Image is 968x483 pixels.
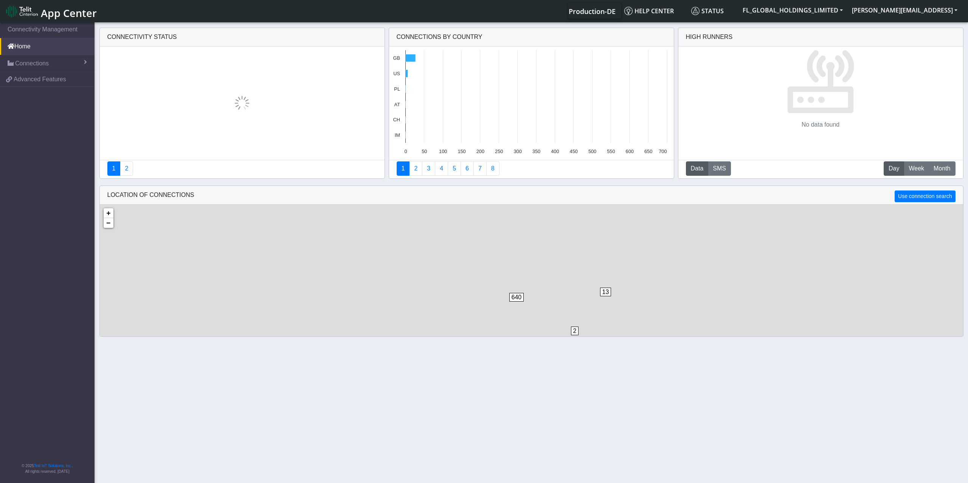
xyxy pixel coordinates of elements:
[448,161,461,176] a: Usage by Carrier
[691,7,700,15] img: status.svg
[607,149,615,154] text: 550
[404,149,407,154] text: 0
[6,5,38,17] img: logo-telit-cinterion-gw-new.png
[34,464,72,468] a: Telit IoT Solutions, Inc.
[409,161,422,176] a: Carrier
[41,6,97,20] span: App Center
[569,149,577,154] text: 450
[120,161,133,176] a: Deployment status
[6,3,96,19] a: App Center
[895,190,955,202] button: Use connection search
[458,149,465,154] text: 150
[904,161,929,176] button: Week
[393,71,400,76] text: US
[476,149,484,154] text: 200
[394,86,400,92] text: PL
[473,161,487,176] a: Zero Session
[107,161,121,176] a: Connectivity status
[14,75,66,84] span: Advanced Features
[889,164,899,173] span: Day
[100,186,963,204] div: LOCATION OF CONNECTIONS
[688,3,738,19] a: Status
[104,208,113,218] a: Zoom in
[600,288,611,296] span: 13
[786,46,854,114] img: No data found
[625,149,633,154] text: 600
[15,59,49,68] span: Connections
[551,149,559,154] text: 400
[532,149,540,154] text: 350
[909,164,924,173] span: Week
[486,161,500,176] a: Not Connected for 30 days
[929,161,955,176] button: Month
[100,28,385,46] div: Connectivity status
[659,149,667,154] text: 700
[422,161,435,176] a: Usage per Country
[621,3,688,19] a: Help center
[393,117,400,122] text: CH
[234,96,250,111] img: loading.gif
[691,7,724,15] span: Status
[847,3,962,17] button: [PERSON_NAME][EMAIL_ADDRESS]
[624,7,633,15] img: knowledge.svg
[509,293,524,302] span: 640
[738,3,847,17] button: FL_GLOBAL_HOLDINGS_LIMITED
[571,327,579,335] span: 2
[393,55,400,61] text: GB
[394,102,400,107] text: AT
[389,28,674,46] div: Connections By Country
[461,161,474,176] a: 14 Days Trend
[397,161,410,176] a: Connections By Country
[568,3,615,19] a: Your current platform instance
[439,149,447,154] text: 100
[644,149,652,154] text: 650
[107,161,377,176] nav: Summary paging
[569,7,616,16] span: Production-DE
[397,161,666,176] nav: Summary paging
[934,164,950,173] span: Month
[422,149,427,154] text: 50
[708,161,731,176] button: SMS
[495,149,503,154] text: 250
[686,161,709,176] button: Data
[686,33,733,42] div: High Runners
[802,120,840,129] p: No data found
[624,7,674,15] span: Help center
[435,161,448,176] a: Connections By Carrier
[884,161,904,176] button: Day
[513,149,521,154] text: 300
[394,132,400,138] text: IM
[104,218,113,228] a: Zoom out
[588,149,596,154] text: 500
